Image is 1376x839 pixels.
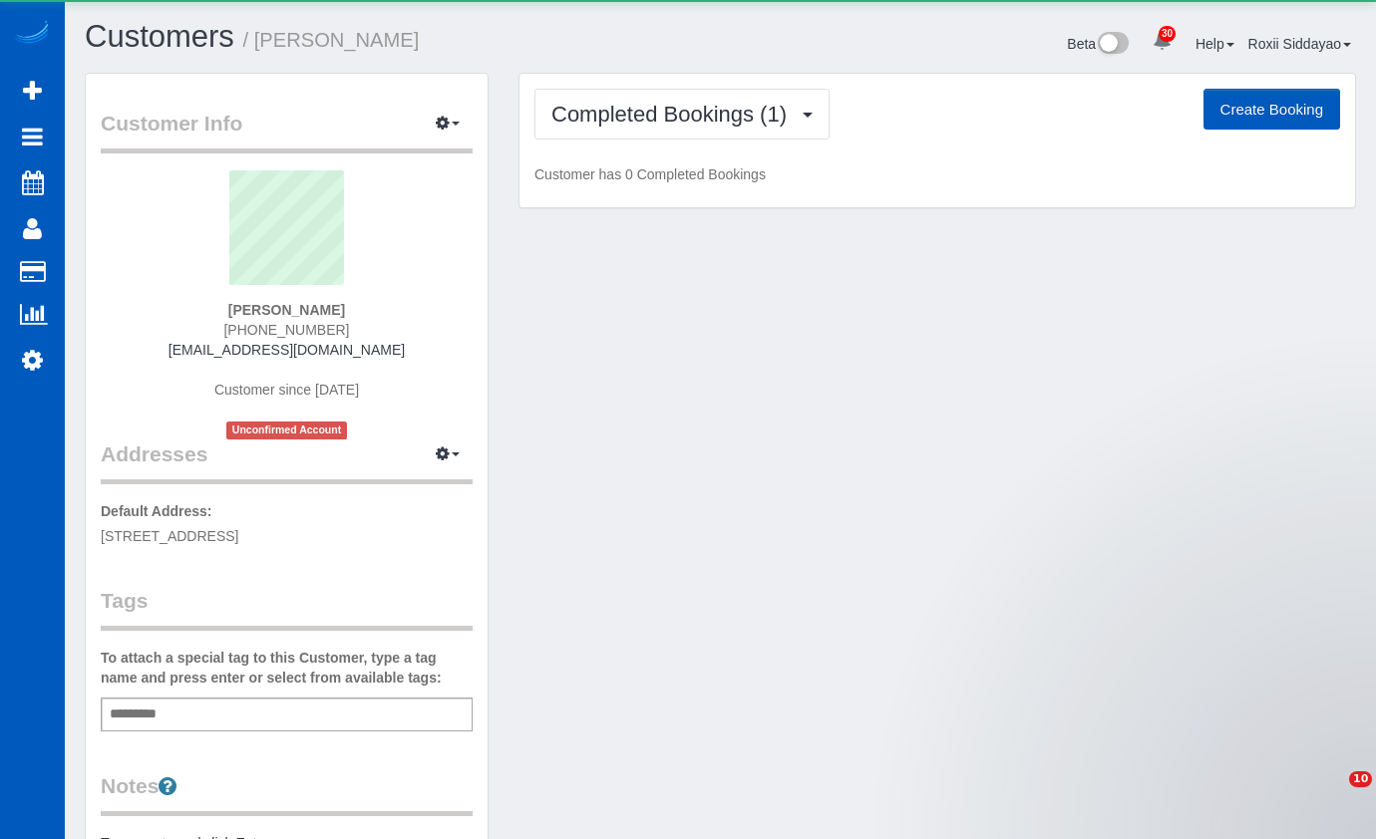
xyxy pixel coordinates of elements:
[101,501,212,521] label: Default Address:
[1248,36,1351,52] a: Roxii Siddayao
[1159,26,1176,42] span: 30
[101,771,473,816] legend: Notes
[223,322,349,338] span: [PHONE_NUMBER]
[101,586,473,631] legend: Tags
[1067,36,1129,52] a: Beta
[12,20,52,48] img: Automaid Logo
[169,342,405,358] a: [EMAIL_ADDRESS][DOMAIN_NAME]
[1096,32,1129,58] img: New interface
[1143,20,1182,64] a: 30
[228,302,345,318] strong: [PERSON_NAME]
[551,102,797,127] span: Completed Bookings (1)
[243,29,420,51] small: / [PERSON_NAME]
[101,528,238,544] span: [STREET_ADDRESS]
[214,382,359,398] span: Customer since [DATE]
[1196,36,1234,52] a: Help
[1204,89,1340,131] button: Create Booking
[1308,771,1356,819] iframe: Intercom live chat
[101,648,473,688] label: To attach a special tag to this Customer, type a tag name and press enter or select from availabl...
[101,109,473,153] legend: Customer Info
[226,421,348,438] span: Unconfirmed Account
[534,89,830,140] button: Completed Bookings (1)
[534,164,1340,184] p: Customer has 0 Completed Bookings
[85,19,234,54] a: Customers
[1349,771,1372,787] span: 10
